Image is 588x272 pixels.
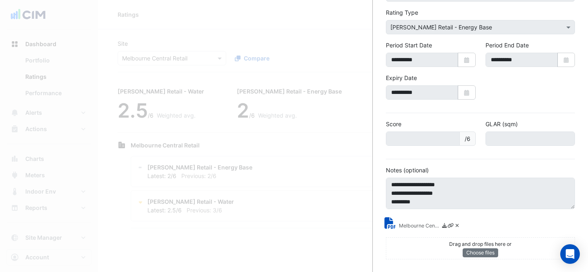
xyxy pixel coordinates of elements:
[441,222,448,231] a: Download
[454,222,460,231] a: Delete
[459,132,476,146] span: /6
[448,222,454,231] a: Copy link to clipboard
[486,41,529,49] label: Period End Date
[399,222,440,231] small: Melbourne Central Retail SC33724 - NABERS Energy Rating Report.pdf
[463,248,498,257] button: Choose files
[386,8,418,17] label: Rating Type
[560,244,580,264] div: Open Intercom Messenger
[386,41,432,49] label: Period Start Date
[449,241,512,247] small: Drag and drop files here or
[386,120,401,128] label: Score
[386,166,429,174] label: Notes (optional)
[386,74,417,82] label: Expiry Date
[486,120,518,128] label: GLAR (sqm)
